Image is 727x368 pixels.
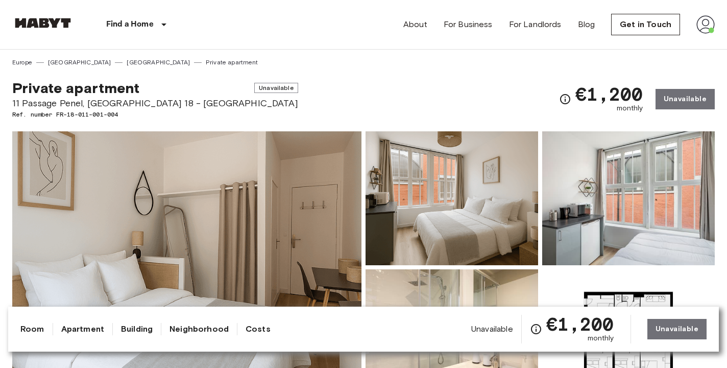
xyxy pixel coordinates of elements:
img: Habyt [12,18,74,28]
a: About [403,18,427,31]
a: Europe [12,58,32,67]
a: For Landlords [509,18,562,31]
a: Building [121,323,153,335]
a: Costs [246,323,271,335]
span: Private apartment [12,79,140,97]
span: 11 Passage Penel, [GEOGRAPHIC_DATA] 18 - [GEOGRAPHIC_DATA] [12,97,298,110]
a: Private apartment [206,58,258,67]
a: For Business [444,18,493,31]
a: [GEOGRAPHIC_DATA] [48,58,111,67]
span: Ref. number FR-18-011-001-004 [12,110,298,119]
span: €1,200 [546,315,614,333]
span: Unavailable [471,324,513,335]
img: Picture of unit FR-18-011-001-004 [366,131,538,265]
p: Find a Home [106,18,154,31]
span: €1,200 [575,85,643,103]
span: Unavailable [254,83,298,93]
a: Get in Touch [611,14,680,35]
a: Blog [578,18,595,31]
span: monthly [617,103,643,113]
a: Room [20,323,44,335]
svg: Check cost overview for full price breakdown. Please note that discounts apply to new joiners onl... [559,93,571,105]
a: [GEOGRAPHIC_DATA] [127,58,190,67]
a: Neighborhood [169,323,229,335]
span: monthly [588,333,614,343]
img: Picture of unit FR-18-011-001-004 [542,131,715,265]
svg: Check cost overview for full price breakdown. Please note that discounts apply to new joiners onl... [530,323,542,335]
a: Apartment [61,323,104,335]
img: avatar [696,15,715,34]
